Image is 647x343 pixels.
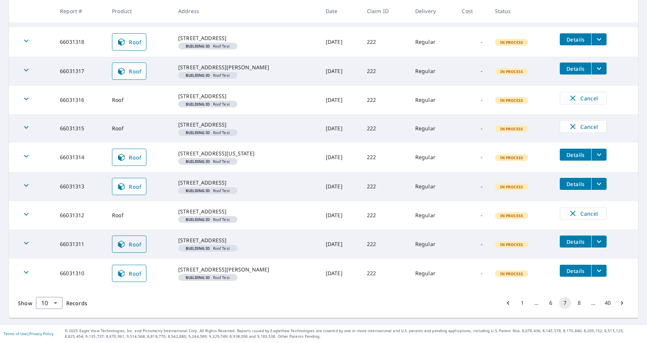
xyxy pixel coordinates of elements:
[117,153,142,162] span: Roof
[186,276,210,279] em: Building ID
[54,86,106,114] td: 66031316
[178,92,314,100] div: [STREET_ADDRESS]
[181,131,234,134] span: Roof Test
[106,201,172,230] td: Roof
[496,242,528,247] span: In Process
[456,143,489,172] td: -
[361,201,409,230] td: 222
[54,143,106,172] td: 66031314
[361,57,409,86] td: 222
[616,297,628,309] button: Go to next page
[560,33,591,45] button: detailsBtn-66031318
[320,172,361,201] td: [DATE]
[54,172,106,201] td: 66031313
[560,236,591,248] button: detailsBtn-66031311
[496,126,528,131] span: In Process
[178,237,314,244] div: [STREET_ADDRESS]
[186,73,210,77] em: Building ID
[361,114,409,143] td: 222
[66,300,87,307] span: Records
[186,189,210,192] em: Building ID
[117,37,142,46] span: Roof
[112,236,146,253] a: Roof
[409,27,456,57] td: Regular
[54,27,106,57] td: 66031318
[117,240,142,249] span: Roof
[456,57,489,86] td: -
[181,44,234,48] span: Roof Test
[564,267,587,274] span: Details
[602,297,614,309] button: Go to page 40
[178,208,314,215] div: [STREET_ADDRESS]
[409,201,456,230] td: Regular
[559,297,571,309] button: page 7
[320,201,361,230] td: [DATE]
[456,86,489,114] td: -
[181,102,234,106] span: Roof Test
[178,179,314,186] div: [STREET_ADDRESS]
[54,230,106,259] td: 66031311
[106,86,172,114] td: Roof
[186,160,210,163] em: Building ID
[117,269,142,278] span: Roof
[181,189,234,192] span: Roof Test
[181,73,234,77] span: Roof Test
[501,297,629,309] nav: pagination navigation
[409,86,456,114] td: Regular
[320,27,361,57] td: [DATE]
[560,92,607,104] button: Cancel
[564,65,587,72] span: Details
[409,143,456,172] td: Regular
[112,265,146,282] a: Roof
[560,149,591,161] button: detailsBtn-66031314
[456,259,489,288] td: -
[531,299,543,307] div: …
[186,44,210,48] em: Building ID
[564,151,587,158] span: Details
[560,178,591,190] button: detailsBtn-66031313
[54,57,106,86] td: 66031317
[320,86,361,114] td: [DATE]
[181,246,234,250] span: Roof Test
[560,63,591,75] button: detailsBtn-66031317
[186,246,210,250] em: Building ID
[456,230,489,259] td: -
[186,218,210,221] em: Building ID
[496,98,528,103] span: In Process
[409,114,456,143] td: Regular
[409,259,456,288] td: Regular
[112,178,146,195] a: Roof
[112,149,146,166] a: Roof
[178,34,314,42] div: [STREET_ADDRESS]
[564,36,587,43] span: Details
[54,201,106,230] td: 66031312
[112,33,146,51] a: Roof
[591,33,607,45] button: filesDropdownBtn-66031318
[568,122,599,131] span: Cancel
[4,331,27,336] a: Terms of Use
[36,292,63,313] div: 10
[409,57,456,86] td: Regular
[106,114,172,143] td: Roof
[573,297,585,309] button: Go to page 8
[186,102,210,106] em: Building ID
[564,238,587,245] span: Details
[178,121,314,128] div: [STREET_ADDRESS]
[456,114,489,143] td: -
[409,172,456,201] td: Regular
[178,150,314,157] div: [STREET_ADDRESS][US_STATE]
[361,143,409,172] td: 222
[545,297,557,309] button: Go to page 6
[496,40,528,45] span: In Process
[591,63,607,75] button: filesDropdownBtn-66031317
[361,27,409,57] td: 222
[568,94,599,103] span: Cancel
[591,178,607,190] button: filesDropdownBtn-66031313
[456,27,489,57] td: -
[564,180,587,188] span: Details
[560,265,591,277] button: detailsBtn-66031310
[181,276,234,279] span: Roof Test
[320,259,361,288] td: [DATE]
[496,69,528,74] span: In Process
[320,114,361,143] td: [DATE]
